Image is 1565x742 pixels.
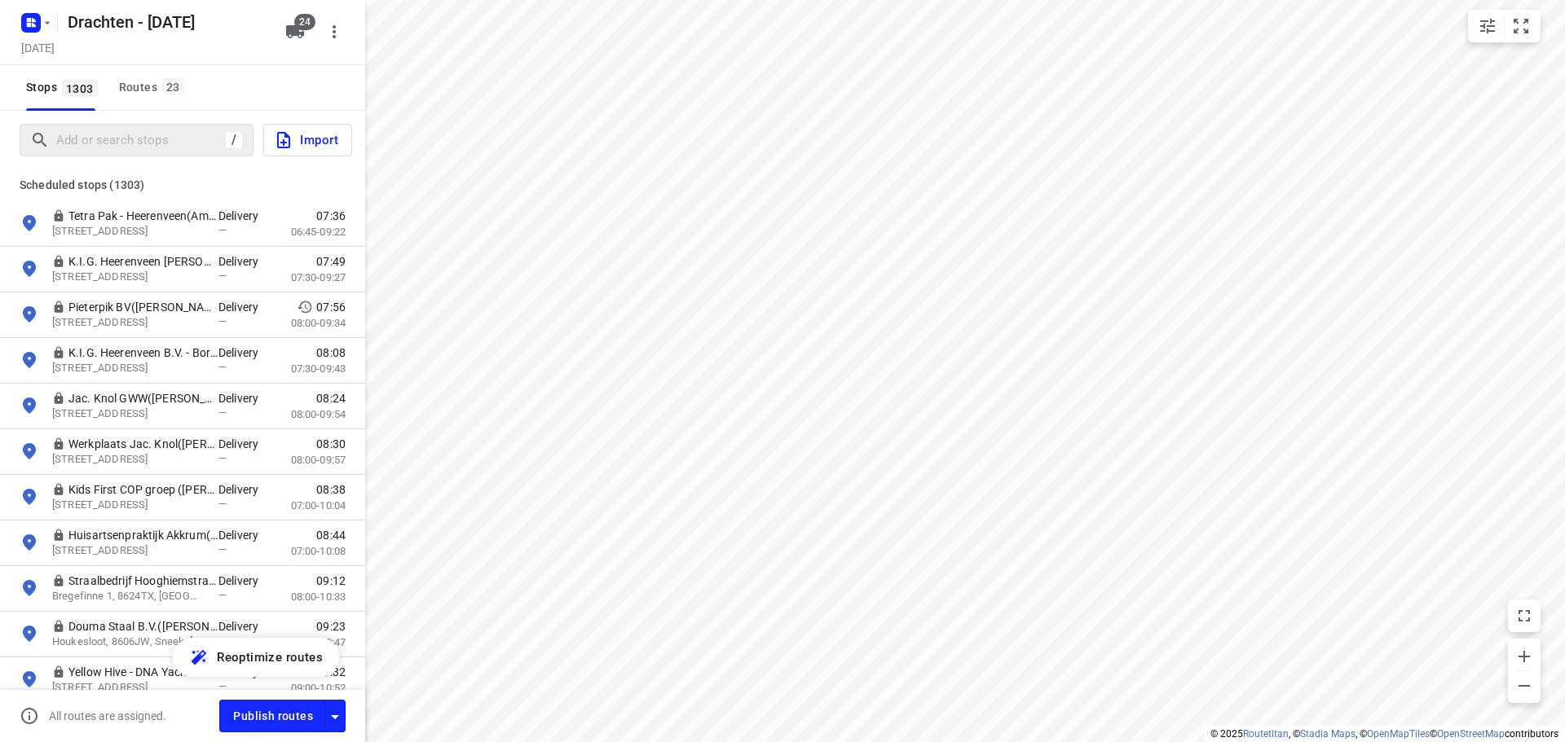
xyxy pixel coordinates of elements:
[68,253,218,270] p: K.I.G. Heerenveen B.V. - Roodberg(Baukje Albada)
[26,77,103,98] span: Stops
[1243,728,1289,740] a: Routetitan
[291,224,346,240] p: 06:45-09:22
[52,589,202,604] p: Bregefinne 1, 8624TX, Uitwellingerga, NL
[291,361,346,377] p: 07:30-09:43
[68,664,218,680] p: Yellow Hive - DNA Yachtinsurance(Leonie den Hartog)
[68,345,218,361] p: K.I.G. Heerenveen B.V. - Bornego(Baukje Albada)
[52,406,202,422] p: It Patroan 5, 8491PK, Akkrum, NL
[218,208,267,224] p: Delivery
[316,481,346,498] span: 08:38
[316,436,346,452] span: 08:30
[291,589,346,605] p: 08:00-10:33
[20,175,346,195] p: Scheduled stops ( 1303 )
[68,618,218,634] p: Douma Staal B.V.(Ingrid Koopmans)
[1210,728,1558,740] li: © 2025 , © , © © contributors
[291,270,346,286] p: 07:30-09:27
[52,680,202,696] p: Zwolsmanweg 16, 8606KC, Sneek, NL
[52,498,202,513] p: Hopmanshóf 5, 8491BK, Akkrum, NL
[316,208,346,224] span: 07:36
[263,124,352,156] button: Import
[316,299,346,315] span: 07:56
[316,527,346,543] span: 08:44
[1471,10,1504,42] button: Map settings
[68,436,218,452] p: Werkplaats Jac. Knol(Akke Melessen)
[218,390,267,406] p: Delivery
[291,498,346,514] p: 07:00-10:04
[218,452,227,464] span: —
[316,390,346,406] span: 08:24
[316,253,346,270] span: 07:49
[218,224,227,236] span: —
[61,9,272,35] h5: Drachten - [DATE]
[1300,728,1356,740] a: Stadia Maps
[279,15,311,48] button: 24
[294,14,315,30] span: 24
[316,618,346,634] span: 09:23
[219,700,325,731] button: Publish routes
[316,345,346,361] span: 08:08
[297,299,313,315] svg: Early
[217,647,323,668] span: Reoptimize routes
[218,361,227,373] span: —
[218,680,227,692] span: —
[325,705,345,726] div: Driver app settings
[218,498,227,510] span: —
[52,224,202,239] p: Venus 100, 8448GW, Heerenveen, NL
[68,527,218,543] p: Huisartsenpraktijk Akkrum(Marga Wiegersma)
[233,706,313,727] span: Publish routes
[218,253,267,270] p: Delivery
[218,573,267,589] p: Delivery
[52,315,202,331] p: Aengwirderweg 167, 8459BL, Heerenveen, NL
[218,634,227,647] span: —
[318,15,350,48] button: More
[68,573,218,589] p: Straalbedrijf Hooghiemstra B.V.(Albert Beuker)
[52,634,202,650] p: Houkesloot, 8606JW, Sneek, NL
[218,618,267,634] p: Delivery
[291,543,346,560] p: 07:00-10:08
[218,527,267,543] p: Delivery
[1367,728,1430,740] a: OpenMapTiles
[1437,728,1505,740] a: OpenStreetMap
[218,270,227,282] span: —
[291,452,346,468] p: 08:00-09:57
[1505,10,1537,42] button: Fit zoom
[62,80,98,96] span: 1303
[173,638,339,677] button: Reoptimize routes
[52,361,202,376] p: Bornego 39, 8449EC, Terband, NL
[316,573,346,589] span: 09:12
[274,130,338,151] span: Import
[49,709,166,722] p: All routes are assigned.
[56,128,225,153] input: Add or search stops
[225,131,243,149] div: /
[218,299,267,315] p: Delivery
[291,634,346,651] p: 08:00-10:47
[291,680,346,696] p: 09:00-10:52
[218,406,227,419] span: —
[52,452,202,468] p: De Kromme Sane 5, 8491PE, Akkrum, NL
[15,38,61,57] h5: [DATE]
[52,270,202,285] p: 57 Aengwirderweg, 8449BA, Terband, NL
[218,481,267,498] p: Delivery
[291,406,346,423] p: 08:00-09:54
[218,589,227,601] span: —
[218,345,267,361] p: Delivery
[52,543,202,559] p: Leppedyk 37A, 8491GJ, Akkrum, NL
[218,436,267,452] p: Delivery
[162,78,184,94] span: 23
[68,390,218,406] p: Jac. Knol GWW([PERSON_NAME])
[291,315,346,331] p: 08:00-09:34
[119,77,189,98] div: Routes
[253,124,352,156] a: Import
[1468,10,1541,42] div: small contained button group
[218,543,227,555] span: —
[68,299,218,315] p: Pieterpik BV([PERSON_NAME])
[68,208,218,224] p: Tetra Pak - Heerenveen(Ambius klantenservice)
[68,481,218,498] p: Kids First COP groep (Gerda Kooistra )
[218,315,227,327] span: —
